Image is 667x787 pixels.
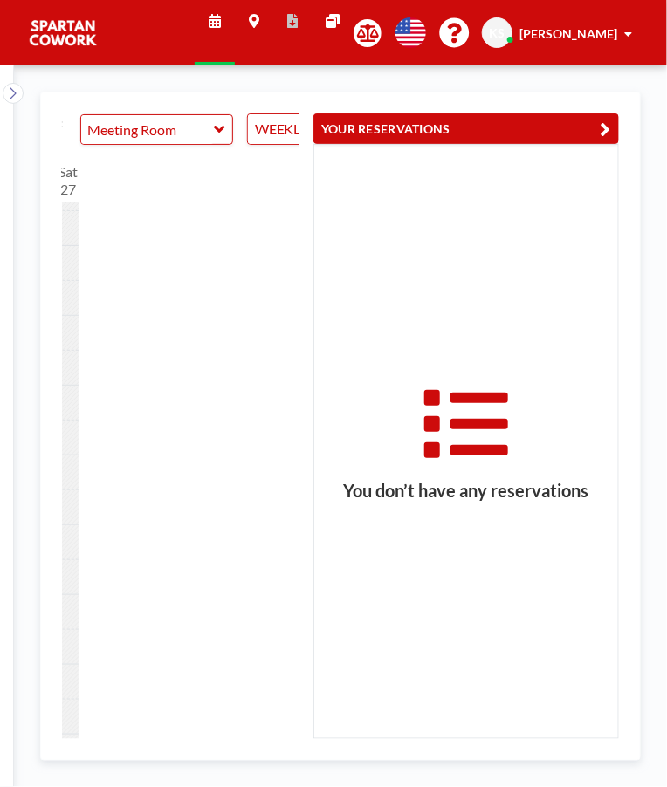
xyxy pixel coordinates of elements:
[313,113,619,144] button: YOUR RESERVATIONS
[490,25,505,41] span: KS
[519,26,617,41] span: [PERSON_NAME]
[81,115,215,144] input: Meeting Room
[43,115,62,142] span: of
[251,118,350,140] span: WEEKLY VIEW
[58,159,79,202] div: Sat 27
[248,114,399,144] div: Search for option
[314,480,618,502] h3: You don’t have any reservations
[28,16,98,51] img: organization-logo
